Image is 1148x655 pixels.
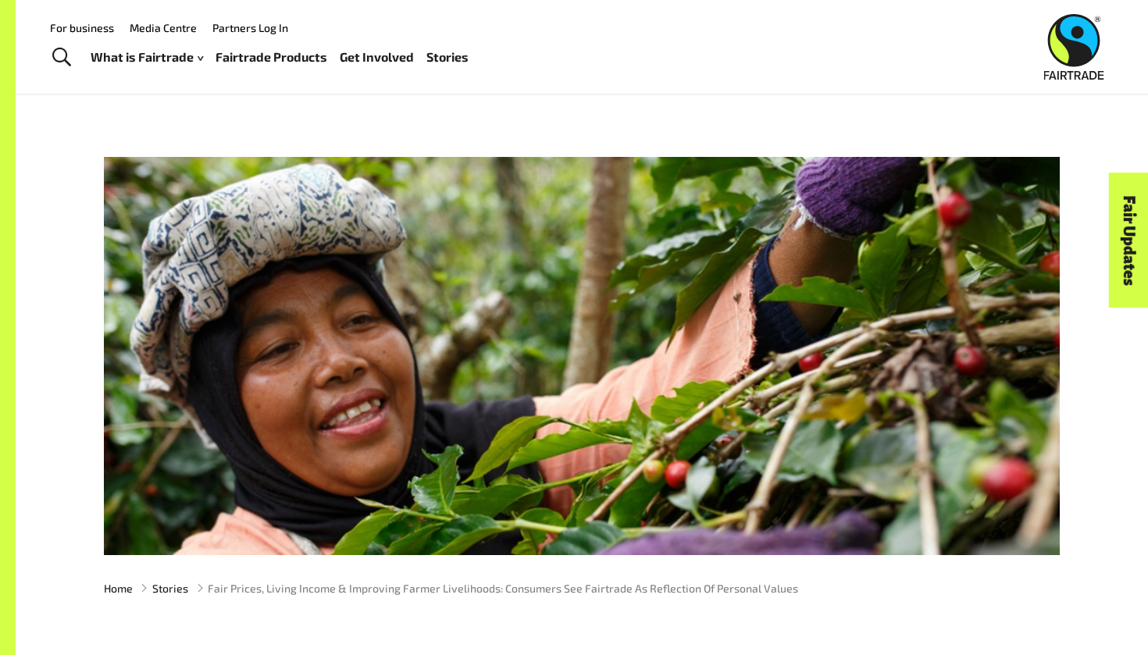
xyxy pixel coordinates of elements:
a: Get Involved [340,46,414,69]
a: Toggle Search [42,38,80,77]
a: Partners Log In [212,21,288,34]
span: Fair Prices, Living Income & Improving Farmer Livelihoods: Consumers See Fairtrade As Reflection ... [208,580,798,596]
a: Media Centre [130,21,197,34]
a: Fairtrade Products [216,46,327,69]
a: Stories [152,580,188,596]
a: Stories [426,46,469,69]
a: What is Fairtrade [91,46,203,69]
img: Fairtrade Australia New Zealand logo [1044,14,1104,80]
a: For business [50,21,114,34]
a: Home [104,580,133,596]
